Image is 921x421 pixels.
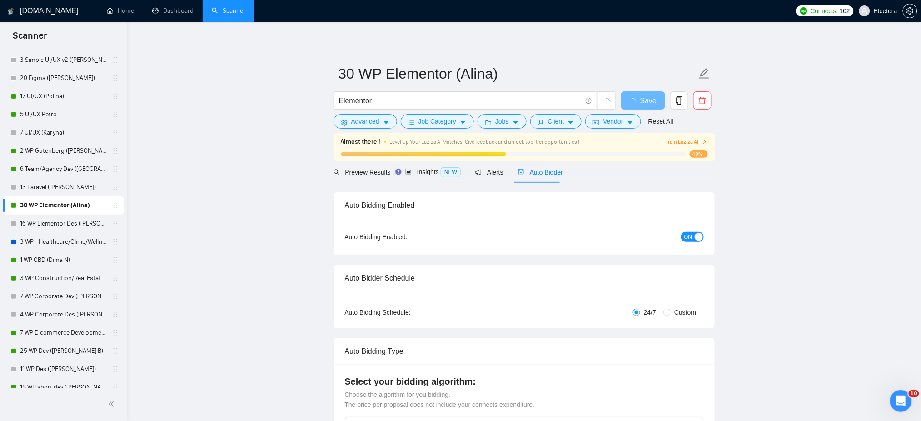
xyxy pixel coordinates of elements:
span: Connects: [811,6,838,16]
span: holder [112,366,119,373]
span: bars [408,119,415,126]
a: 3 WP Construction/Real Estate Website Development ([PERSON_NAME] B) [20,269,106,287]
span: Auto Bidder [518,169,563,176]
span: info-circle [586,98,592,104]
span: right [702,139,707,145]
div: Auto Bidding Enabled: [345,232,464,242]
span: notification [475,169,482,175]
button: barsJob Categorycaret-down [401,114,474,129]
a: 6 Team/Agency Dev ([GEOGRAPHIC_DATA]) [20,160,106,178]
a: 1 WP CBD (Dima N) [20,251,106,269]
span: double-left [108,400,117,409]
span: Preview Results [334,169,391,176]
span: setting [903,7,917,15]
span: holder [112,238,119,246]
span: NEW [441,167,461,177]
span: delete [694,96,711,105]
img: upwork-logo.png [800,7,807,15]
span: Save [640,95,657,106]
span: 48% [690,150,708,158]
span: 102 [840,6,850,16]
span: user [538,119,544,126]
div: Tooltip anchor [394,168,403,176]
span: idcard [593,119,599,126]
span: holder [112,75,119,82]
span: Scanner [5,29,54,48]
input: Scanner name... [339,62,697,85]
span: 24/7 [640,307,660,317]
span: holder [112,311,119,318]
span: holder [112,329,119,336]
div: Auto Bidding Schedule: [345,307,464,317]
button: copy [670,91,688,110]
button: folderJobscaret-down [478,114,527,129]
a: 5 UI/UX Petro [20,105,106,124]
button: idcardVendorcaret-down [585,114,641,129]
span: Custom [671,307,700,317]
span: Client [548,116,564,126]
a: 15 WP short dev ([PERSON_NAME] B) [20,378,106,396]
a: dashboardDashboard [152,7,194,15]
span: holder [112,165,119,173]
span: loading [629,98,640,105]
a: 30 WP Elementor (Alina) [20,196,106,215]
span: holder [112,56,119,64]
span: holder [112,184,119,191]
span: holder [112,293,119,300]
span: caret-down [460,119,466,126]
span: Choose the algorithm for you bidding. The price per proposal does not include your connects expen... [345,391,535,408]
span: holder [112,220,119,227]
span: caret-down [627,119,633,126]
button: Train Laziza AI [666,138,707,146]
iframe: Intercom live chat [890,390,912,412]
button: Save [621,91,665,110]
span: search [334,169,340,175]
span: setting [341,119,348,126]
a: searchScanner [212,7,245,15]
span: Vendor [603,116,623,126]
span: folder [485,119,492,126]
span: Advanced [351,116,379,126]
span: caret-down [513,119,519,126]
span: Job Category [418,116,456,126]
a: 20 Figma ([PERSON_NAME]) [20,69,106,87]
span: Almost there ! [341,137,381,147]
a: 3 WP - Healthcare/Clinic/Wellness/Beauty (Dima N) [20,233,106,251]
span: holder [112,129,119,136]
span: Insights [405,168,461,175]
span: holder [112,202,119,209]
span: 10 [909,390,919,397]
a: 16 WP Elementor Des ([PERSON_NAME]) [20,215,106,233]
input: Search Freelance Jobs... [339,95,582,106]
span: user [861,8,868,14]
span: robot [518,169,524,175]
a: homeHome [107,7,134,15]
span: holder [112,147,119,155]
a: 13 Laravel ([PERSON_NAME]) [20,178,106,196]
a: 25 WP Dev ([PERSON_NAME] B) [20,342,106,360]
span: holder [112,111,119,118]
a: 3 Simple Ui/UX v2 ([PERSON_NAME]) [20,51,106,69]
a: 7 WP E-commerce Development ([PERSON_NAME] B) [20,324,106,342]
a: 2 WP Gutenberg ([PERSON_NAME] Br) [20,142,106,160]
a: 4 WP Corporate Des ([PERSON_NAME]) [20,306,106,324]
span: Jobs [495,116,509,126]
div: Auto Bidder Schedule [345,265,704,291]
button: delete [693,91,712,110]
span: Alerts [475,169,503,176]
a: Reset All [648,116,673,126]
span: holder [112,347,119,355]
span: copy [671,96,688,105]
span: caret-down [383,119,389,126]
div: Auto Bidding Type [345,338,704,364]
a: 11 WP Des ([PERSON_NAME]) [20,360,106,378]
a: 7 UI/UX (Karyna) [20,124,106,142]
span: holder [112,384,119,391]
button: userClientcaret-down [530,114,582,129]
h4: Select your bidding algorithm: [345,375,704,388]
button: setting [903,4,917,18]
a: setting [903,7,917,15]
div: Auto Bidding Enabled [345,192,704,218]
a: 17 UI/UX (Polina) [20,87,106,105]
